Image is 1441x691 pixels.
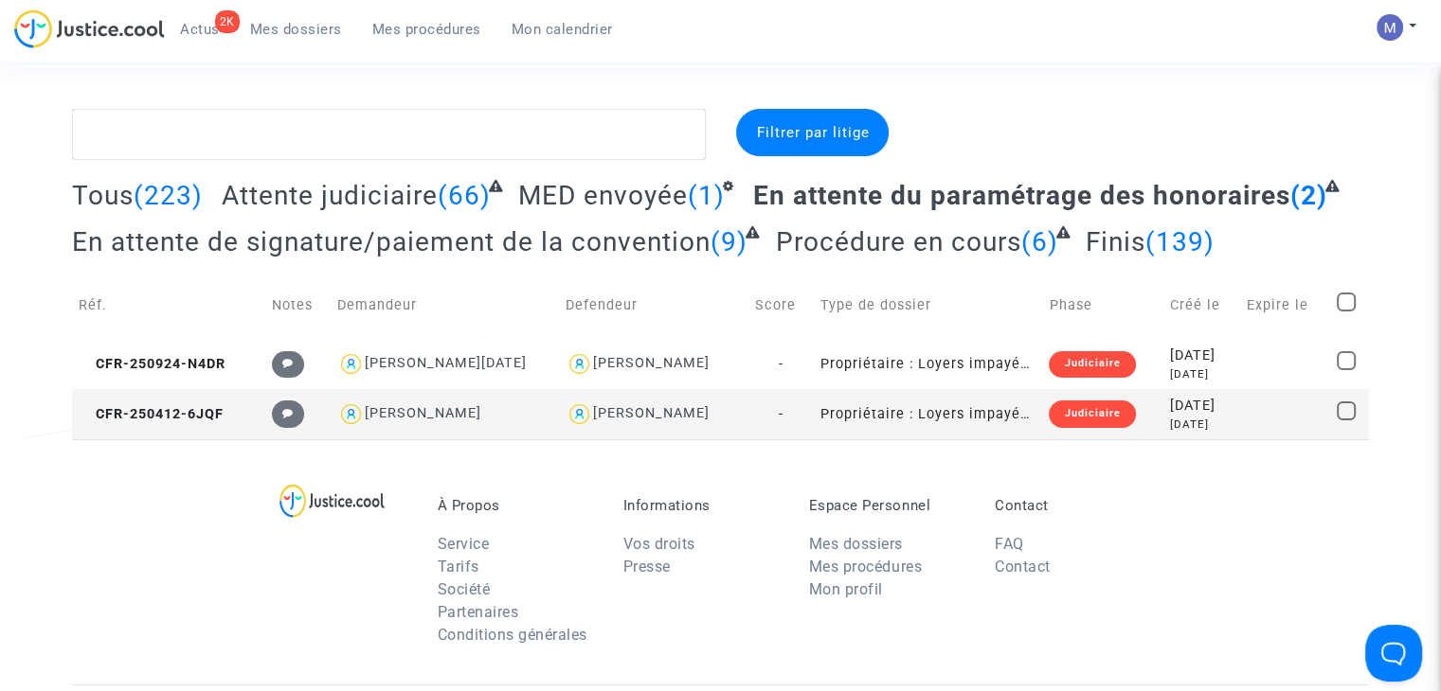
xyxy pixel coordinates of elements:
[1170,366,1234,382] div: [DATE]
[1170,345,1234,366] div: [DATE]
[711,226,748,257] span: (9)
[776,226,1021,257] span: Procédure en cours
[72,272,265,339] td: Réf.
[809,535,903,553] a: Mes dossiers
[1086,226,1145,257] span: Finis
[222,180,438,211] span: Attente judiciaire
[279,484,385,518] img: logo-lg.svg
[748,272,814,339] td: Score
[518,180,688,211] span: MED envoyée
[250,21,342,38] span: Mes dossiers
[72,226,711,257] span: En attente de signature/paiement de la convention
[779,356,784,372] span: -
[438,626,587,644] a: Conditions générales
[1021,226,1058,257] span: (6)
[1170,396,1234,416] div: [DATE]
[512,21,613,38] span: Mon calendrier
[372,21,481,38] span: Mes procédures
[1290,180,1327,211] span: (2)
[566,400,593,428] img: icon-user.svg
[809,497,966,514] p: Espace Personnel
[337,400,365,428] img: icon-user.svg
[438,180,491,211] span: (66)
[1042,272,1162,339] td: Phase
[438,580,491,598] a: Société
[814,272,1042,339] td: Type de dossier
[1163,272,1240,339] td: Créé le
[180,21,220,38] span: Actus
[337,350,365,378] img: icon-user.svg
[215,10,240,33] div: 2K
[165,15,235,44] a: 2KActus
[623,558,671,576] a: Presse
[753,180,1290,211] span: En attente du paramétrage des honoraires
[809,558,922,576] a: Mes procédures
[623,497,781,514] p: Informations
[438,497,595,514] p: À Propos
[72,180,134,211] span: Tous
[331,272,559,339] td: Demandeur
[1239,272,1329,339] td: Expire le
[593,355,710,371] div: [PERSON_NAME]
[357,15,496,44] a: Mes procédures
[1377,14,1403,41] img: AAcHTtesyyZjLYJxzrkRG5BOJsapQ6nO-85ChvdZAQ62n80C=s96-c
[265,272,331,339] td: Notes
[365,355,527,371] div: [PERSON_NAME][DATE]
[995,497,1152,514] p: Contact
[438,535,490,553] a: Service
[756,124,869,141] span: Filtrer par litige
[1170,416,1234,433] div: [DATE]
[438,558,479,576] a: Tarifs
[438,603,519,621] a: Partenaires
[365,405,481,421] div: [PERSON_NAME]
[809,580,883,598] a: Mon profil
[995,535,1024,553] a: FAQ
[235,15,357,44] a: Mes dossiers
[1049,400,1135,427] div: Judiciaire
[814,389,1042,439] td: Propriétaire : Loyers impayés/Charges impayées
[779,406,784,422] span: -
[1365,625,1422,682] iframe: Help Scout Beacon - Open
[688,180,725,211] span: (1)
[559,272,748,339] td: Defendeur
[593,405,710,421] div: [PERSON_NAME]
[1145,226,1215,257] span: (139)
[623,535,695,553] a: Vos droits
[496,15,628,44] a: Mon calendrier
[1049,351,1135,378] div: Judiciaire
[995,558,1051,576] a: Contact
[14,9,165,48] img: jc-logo.svg
[814,339,1042,389] td: Propriétaire : Loyers impayés/Charges impayées
[79,406,224,422] span: CFR-250412-6JQF
[134,180,203,211] span: (223)
[566,350,593,378] img: icon-user.svg
[79,356,225,372] span: CFR-250924-N4DR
